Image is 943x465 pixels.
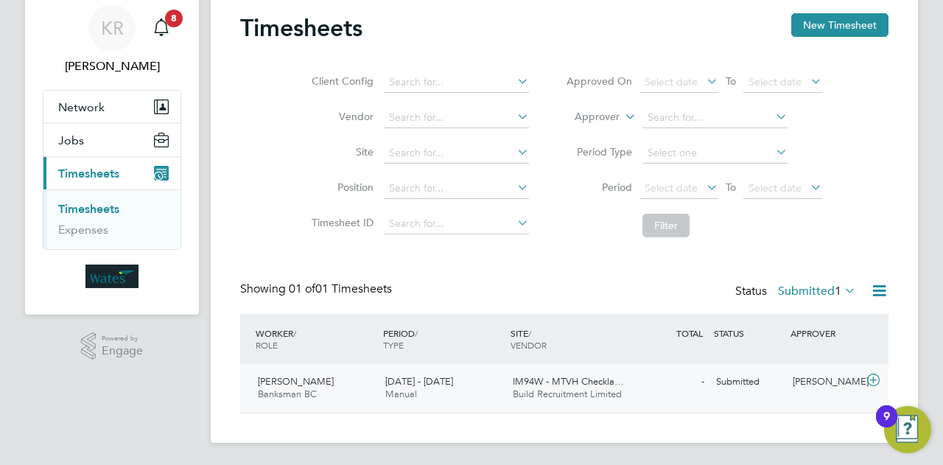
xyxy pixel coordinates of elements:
span: To [721,178,740,197]
input: Search for... [384,143,529,164]
button: Jobs [43,124,180,156]
button: Open Resource Center, 9 new notifications [884,406,931,453]
input: Search for... [384,108,529,128]
span: Select date [645,181,698,195]
h2: Timesheets [240,13,362,43]
div: Timesheets [43,189,180,249]
button: Filter [642,214,690,237]
a: Timesheets [58,202,119,216]
label: Site [307,145,374,158]
div: 9 [883,416,890,436]
span: 01 Timesheets [289,282,392,296]
button: New Timesheet [791,13,888,37]
button: Timesheets [43,157,180,189]
label: Period [566,181,632,194]
span: Banksman BC [258,388,317,400]
div: Showing [240,282,395,297]
span: TYPE [383,339,404,351]
span: / [528,327,531,339]
div: - [634,370,710,394]
span: Select date [749,181,802,195]
span: Network [58,100,105,114]
span: [DATE] - [DATE] [385,375,453,388]
button: Network [43,91,180,123]
div: Status [735,282,859,302]
div: APPROVER [787,320,863,346]
input: Search for... [642,108,788,128]
label: Timesheet ID [307,216,374,229]
span: 8 [165,10,183,27]
a: KR[PERSON_NAME] [43,4,181,75]
span: 1 [835,284,841,298]
label: Vendor [307,110,374,123]
input: Select one [642,143,788,164]
a: 8 [147,4,176,52]
span: Manual [385,388,417,400]
label: Position [307,181,374,194]
div: SITE [507,320,634,358]
span: / [415,327,418,339]
span: Powered by [102,332,143,345]
span: 01 of [289,282,315,296]
label: Approved On [566,74,632,88]
span: TOTAL [676,327,703,339]
div: STATUS [710,320,787,346]
span: To [721,71,740,91]
span: Select date [749,75,802,88]
span: ROLE [256,339,278,351]
img: wates-logo-retina.png [85,265,139,288]
input: Search for... [384,178,529,199]
a: Powered byEngage [81,332,144,360]
label: Submitted [778,284,856,298]
div: PERIOD [379,320,507,358]
div: Submitted [710,370,787,394]
span: Timesheets [58,167,119,181]
span: Build Recruitment Limited [513,388,622,400]
label: Approver [553,110,620,125]
span: KR [101,18,124,38]
a: Expenses [58,223,108,237]
span: Jobs [58,133,84,147]
a: Go to home page [43,265,181,288]
div: WORKER [252,320,379,358]
div: [PERSON_NAME] [787,370,863,394]
input: Search for... [384,72,529,93]
span: IM94W - MTVH Checkla… [513,375,624,388]
span: [PERSON_NAME] [258,375,334,388]
label: Client Config [307,74,374,88]
label: Period Type [566,145,632,158]
input: Search for... [384,214,529,234]
span: Engage [102,345,143,357]
span: / [293,327,296,339]
span: Kira Reeder [43,57,181,75]
span: Select date [645,75,698,88]
span: VENDOR [511,339,547,351]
